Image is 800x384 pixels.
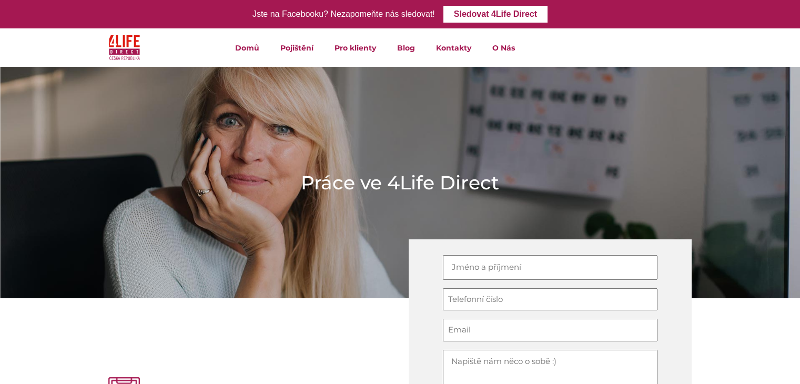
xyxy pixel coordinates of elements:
[387,28,426,67] a: Blog
[443,255,657,280] input: Jméno a příjmení
[443,319,657,341] input: Email
[426,28,482,67] a: Kontakty
[443,6,548,23] a: Sledovat 4Life Direct
[225,28,270,67] a: Domů
[301,169,499,196] h1: Práce ve 4Life Direct
[109,33,140,63] img: 4Life Direct Česká republika logo
[443,288,657,311] input: Telefonní číslo
[252,7,435,22] div: Jste na Facebooku? Nezapomeňte nás sledovat!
